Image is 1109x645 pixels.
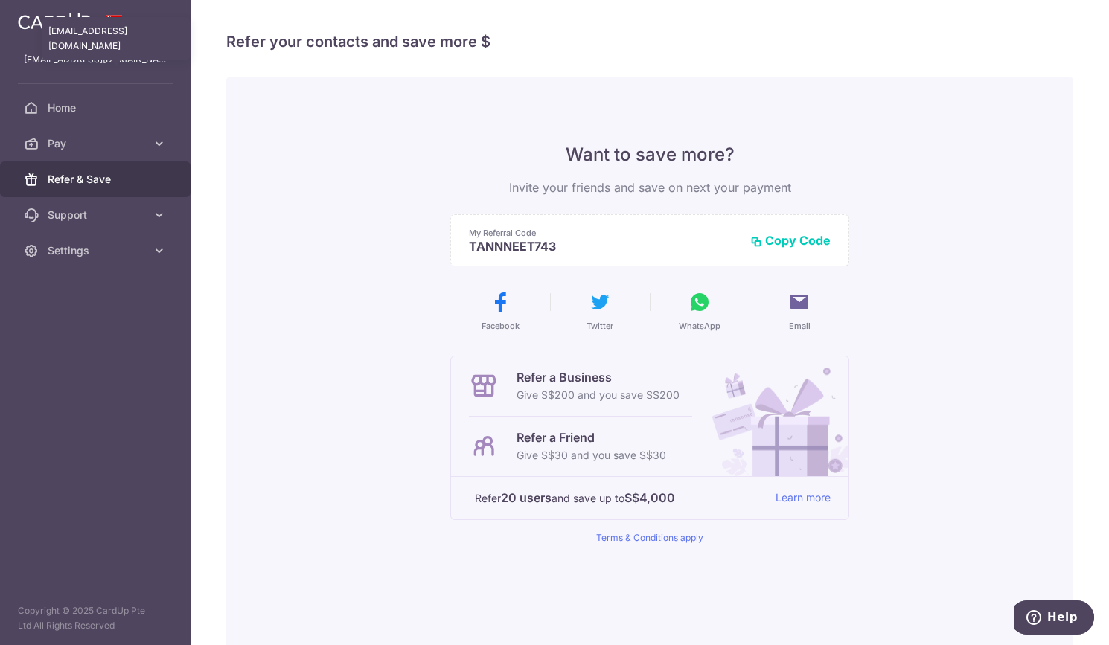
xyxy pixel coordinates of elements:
img: CardUp [18,12,91,30]
span: Settings [48,243,146,258]
strong: S$4,000 [624,489,675,507]
span: Help [33,10,64,24]
p: Give S$30 and you save S$30 [517,446,666,464]
p: Refer a Friend [517,429,666,446]
strong: 20 users [501,489,552,507]
span: Twitter [587,320,613,332]
span: Pay [48,136,146,151]
a: Learn more [776,489,831,507]
p: Refer a Business [517,368,680,386]
p: Refer and save up to [475,489,764,507]
img: Refer [698,356,848,476]
iframe: Opens a widget where you can find more information [1014,600,1094,638]
p: TANNNEET743 [469,239,738,254]
p: [EMAIL_ADDRESS][DOMAIN_NAME] [24,52,167,67]
button: Twitter [556,290,644,332]
button: Copy Code [750,233,831,248]
p: Want to save more? [450,143,849,167]
span: Refer & Save [48,172,146,187]
span: Email [789,320,811,332]
span: Facebook [482,320,520,332]
button: WhatsApp [656,290,744,332]
div: [EMAIL_ADDRESS][DOMAIN_NAME] [42,17,191,60]
p: My Referral Code [469,227,738,239]
span: Home [48,100,146,115]
p: Invite your friends and save on next your payment [450,179,849,196]
h4: Refer your contacts and save more $ [226,30,1073,54]
span: WhatsApp [679,320,720,332]
span: Support [48,208,146,222]
button: Facebook [456,290,544,332]
button: Email [755,290,843,332]
a: Terms & Conditions apply [596,532,703,543]
p: Give S$200 and you save S$200 [517,386,680,404]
